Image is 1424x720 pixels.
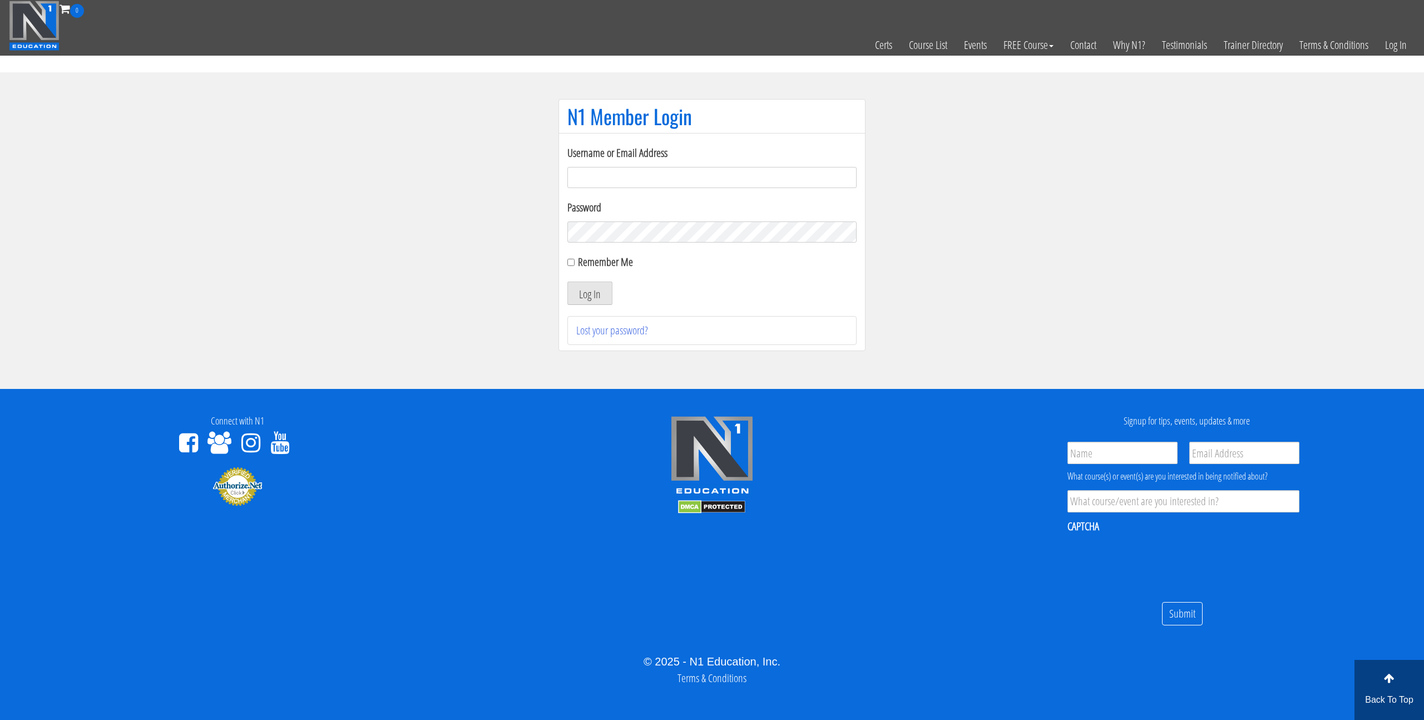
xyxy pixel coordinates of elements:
a: FREE Course [995,18,1062,72]
h4: Signup for tips, events, updates & more [958,416,1416,427]
img: Authorize.Net Merchant - Click to Verify [212,466,263,506]
div: © 2025 - N1 Education, Inc. [8,653,1416,670]
h4: Connect with N1 [8,416,466,427]
label: Username or Email Address [567,145,857,161]
input: Submit [1162,602,1203,626]
h1: N1 Member Login [567,105,857,127]
a: Testimonials [1154,18,1215,72]
img: n1-education [9,1,60,51]
input: What course/event are you interested in? [1067,490,1299,512]
a: Terms & Conditions [1291,18,1377,72]
a: Contact [1062,18,1105,72]
a: Events [956,18,995,72]
a: Lost your password? [576,323,648,338]
a: Certs [867,18,901,72]
label: Remember Me [578,254,633,269]
p: Back To Top [1354,693,1424,707]
button: Log In [567,282,612,305]
a: Why N1? [1105,18,1154,72]
label: Password [567,199,857,216]
a: Course List [901,18,956,72]
span: 0 [70,4,84,18]
label: CAPTCHA [1067,519,1099,534]
iframe: reCAPTCHA [1067,541,1237,584]
a: Terms & Conditions [678,670,746,686]
a: Log In [1377,18,1415,72]
div: What course(s) or event(s) are you interested in being notified about? [1067,470,1299,483]
input: Email Address [1189,442,1299,464]
input: Name [1067,442,1178,464]
a: 0 [60,1,84,16]
img: n1-edu-logo [670,416,754,498]
a: Trainer Directory [1215,18,1291,72]
img: DMCA.com Protection Status [678,500,745,514]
